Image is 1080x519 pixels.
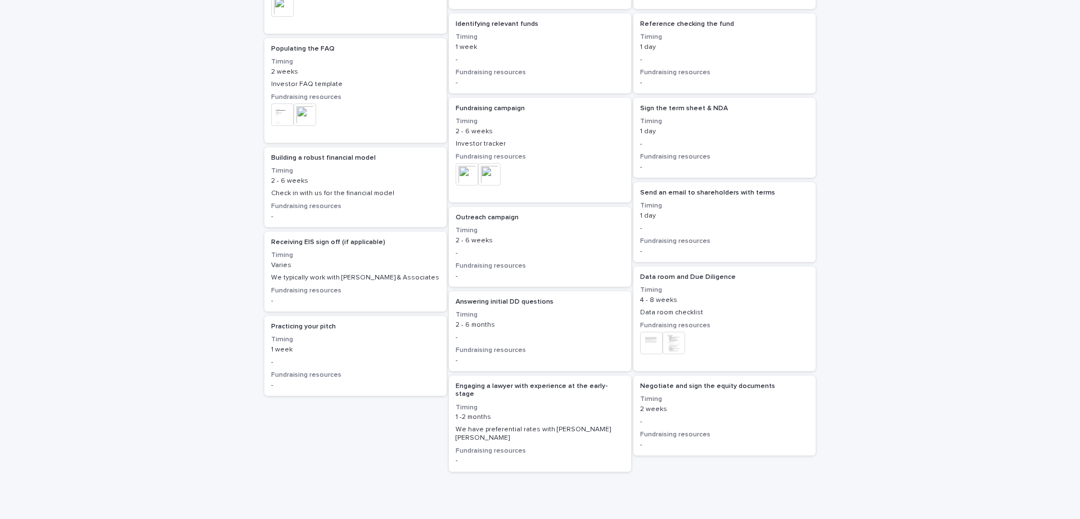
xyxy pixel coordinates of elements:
a: Receiving EIS sign off (if applicable)TimingVariesWe typically work with [PERSON_NAME] & Associat... [264,232,447,312]
p: Sign the term sheet & NDA [640,105,809,112]
h3: Timing [271,251,440,260]
h3: Fundraising resources [640,237,809,246]
p: Populating the FAQ [271,45,440,53]
p: Negotiate and sign the equity documents [640,382,809,390]
h3: Timing [640,117,809,126]
a: Practicing your pitchTiming1 week-Fundraising resources- [264,316,447,396]
p: - [271,213,440,220]
a: Negotiate and sign the equity documentsTiming2 weeks-Fundraising resources- [633,376,816,455]
p: 2 weeks [640,405,809,413]
p: Outreach campaign [456,214,624,222]
p: 2 - 6 weeks [456,128,624,136]
div: Investor FAQ template [271,80,440,88]
p: - [271,381,440,389]
p: 2 - 6 months [456,321,624,329]
a: Reference checking the fundTiming1 day-Fundraising resources- [633,13,816,93]
p: 1 week [271,346,440,354]
div: - [640,224,809,232]
div: - [456,56,624,64]
div: We have preferential rates with [PERSON_NAME] [PERSON_NAME] [456,426,624,442]
h3: Timing [271,57,440,66]
h3: Fundraising resources [640,321,809,330]
p: Practicing your pitch [271,323,440,331]
h3: Timing [456,403,624,412]
a: Answering initial DD questionsTiming2 - 6 months-Fundraising resources- [449,291,631,371]
p: - [640,247,809,255]
h3: Timing [271,335,440,344]
h3: Fundraising resources [640,152,809,161]
h3: Timing [456,117,624,126]
p: 1 day [640,43,809,51]
p: - [640,441,809,449]
h3: Fundraising resources [456,446,624,455]
div: - [640,56,809,64]
p: - [456,356,624,364]
h3: Fundraising resources [271,93,440,102]
p: Answering initial DD questions [456,298,624,306]
a: Outreach campaignTiming2 - 6 weeks-Fundraising resources- [449,207,631,287]
h3: Fundraising resources [271,371,440,380]
p: - [456,457,624,464]
p: - [640,163,809,171]
h3: Timing [271,166,440,175]
div: Data room checklist [640,309,809,317]
h3: Fundraising resources [456,261,624,270]
h3: Timing [640,395,809,404]
p: Identifying relevant funds [456,20,624,28]
h3: Timing [640,33,809,42]
a: Engaging a lawyer with experience at the early-stageTiming1 -2 monthsWe have preferential rates w... [449,376,631,472]
p: - [456,79,624,87]
h3: Fundraising resources [640,430,809,439]
a: Sign the term sheet & NDATiming1 day-Fundraising resources- [633,98,816,178]
div: Investor tracker [456,140,624,148]
p: - [640,79,809,87]
h3: Fundraising resources [271,202,440,211]
p: - [271,297,440,305]
a: Populating the FAQTiming2 weeksInvestor FAQ templateFundraising resources [264,38,447,143]
h3: Timing [456,33,624,42]
div: - [640,140,809,148]
div: - [271,358,440,366]
h3: Fundraising resources [456,346,624,355]
p: Building a robust financial model [271,154,440,162]
p: Send an email to shareholders with terms [640,189,809,197]
h3: Fundraising resources [640,68,809,77]
p: 1 day [640,128,809,136]
p: 1 week [456,43,624,51]
p: Receiving EIS sign off (if applicable) [271,238,440,246]
div: - [456,249,624,257]
p: 4 - 8 weeks [640,296,809,304]
a: Fundraising campaignTiming2 - 6 weeksInvestor trackerFundraising resources [449,98,631,202]
h3: Fundraising resources [271,286,440,295]
div: - [456,333,624,341]
a: Building a robust financial modelTiming2 - 6 weeksCheck in with us for the financial modelFundrai... [264,147,447,227]
a: Data room and Due DiligenceTiming4 - 8 weeksData room checklistFundraising resources [633,267,816,371]
div: - [640,418,809,426]
div: Check in with us for the financial model [271,189,440,197]
p: 1 -2 months [456,413,624,421]
a: Send an email to shareholders with termsTiming1 day-Fundraising resources- [633,182,816,262]
p: Data room and Due Diligence [640,273,809,281]
h3: Timing [640,286,809,295]
p: Reference checking the fund [640,20,809,28]
a: Identifying relevant fundsTiming1 week-Fundraising resources- [449,13,631,93]
div: We typically work with [PERSON_NAME] & Associates [271,274,440,282]
h3: Timing [456,310,624,319]
p: - [456,272,624,280]
p: 1 day [640,212,809,220]
p: Fundraising campaign [456,105,624,112]
h3: Timing [456,226,624,235]
p: 2 - 6 weeks [456,237,624,245]
h3: Timing [640,201,809,210]
p: 2 weeks [271,68,440,76]
p: Engaging a lawyer with experience at the early-stage [456,382,624,399]
h3: Fundraising resources [456,68,624,77]
p: Varies [271,261,440,269]
p: 2 - 6 weeks [271,177,440,185]
h3: Fundraising resources [456,152,624,161]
